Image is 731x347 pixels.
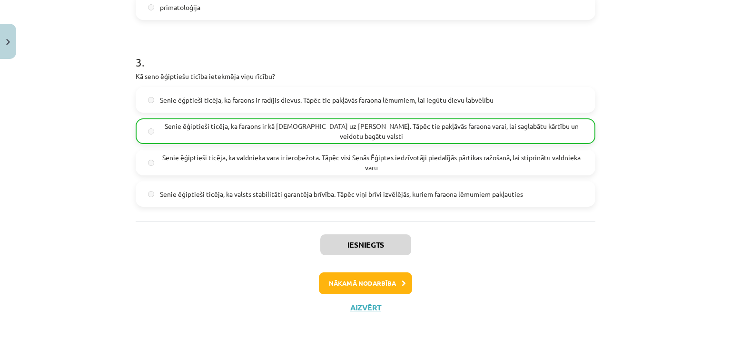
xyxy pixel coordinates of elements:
[148,97,154,103] input: Senie ēģptieši ticēja, ka faraons ir radījis dievus. Tāpēc tie pakļāvās faraona lēmumiem, lai ieg...
[160,189,523,199] span: Senie ēģiptieši ticēja, ka valsts stabilitāti garantēja brīvība. Tāpēc viņi brīvi izvēlējās, kuri...
[319,272,412,294] button: Nākamā nodarbība
[6,39,10,45] img: icon-close-lesson-0947bae3869378f0d4975bcd49f059093ad1ed9edebbc8119c70593378902aed.svg
[160,95,494,105] span: Senie ēģptieši ticēja, ka faraons ir radījis dievus. Tāpēc tie pakļāvās faraona lēmumiem, lai ieg...
[320,234,411,255] button: Iesniegts
[347,303,384,312] button: Aizvērt
[136,39,595,68] h1: 3 .
[136,71,595,81] p: Kā seno ēģiptiešu ticība ietekmēja viņu rīcību?
[148,160,154,166] input: Senie ēģiptieši ticēja, ka valdnieka vara ir ierobežota. Tāpēc visi Senās Ēģiptes iedzīvotāji pie...
[148,4,154,10] input: primatoloģija
[160,121,583,141] span: Senie ēģiptieši ticēja, ka faraons ir kā [DEMOGRAPHIC_DATA] uz [PERSON_NAME]. Tāpēc tie pakļāvās ...
[160,153,583,173] span: Senie ēģiptieši ticēja, ka valdnieka vara ir ierobežota. Tāpēc visi Senās Ēģiptes iedzīvotāji pie...
[148,191,154,197] input: Senie ēģiptieši ticēja, ka valsts stabilitāti garantēja brīvība. Tāpēc viņi brīvi izvēlējās, kuri...
[148,128,154,135] input: Senie ēģiptieši ticēja, ka faraons ir kā [DEMOGRAPHIC_DATA] uz [PERSON_NAME]. Tāpēc tie pakļāvās ...
[160,2,200,12] span: primatoloģija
